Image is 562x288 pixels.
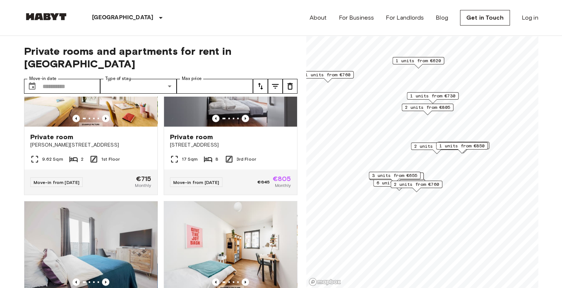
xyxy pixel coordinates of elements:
span: Private rooms and apartments for rent in [GEOGRAPHIC_DATA] [24,45,297,70]
a: Marketing picture of unit DE-01-09-004-01QPrevious imagePrevious imagePrivate room[PERSON_NAME][S... [24,37,158,195]
span: 1 units from €730 [410,93,455,99]
span: 2 [81,156,84,163]
img: Habyt [24,13,68,20]
button: tune [253,79,268,94]
span: €845 [258,179,270,185]
div: Map marker [302,71,354,83]
div: Map marker [437,142,489,153]
a: About [310,13,327,22]
button: tune [283,79,297,94]
span: Monthly [275,182,291,189]
div: Map marker [373,179,425,191]
span: Move-in from [DATE] [173,180,219,185]
span: Move-in from [DATE] [34,180,80,185]
span: [STREET_ADDRESS] [170,141,291,149]
a: For Landlords [386,13,424,22]
span: 3rd Floor [236,156,256,163]
span: Monthly [135,182,151,189]
a: Mapbox logo [309,278,341,286]
span: Private room [170,133,213,141]
button: Previous image [102,278,109,286]
div: Map marker [402,104,453,115]
div: Map marker [391,181,442,192]
div: Map marker [392,57,444,68]
button: Previous image [242,115,249,122]
a: Marketing picture of unit DE-01-047-05HPrevious imagePrevious imagePrivate room[STREET_ADDRESS]17... [164,37,297,195]
span: €805 [273,175,291,182]
button: Previous image [72,115,80,122]
label: Move-in date [29,76,57,82]
a: Get in Touch [460,10,510,26]
span: 1 units from €620 [396,57,441,64]
button: tune [268,79,283,94]
div: Map marker [407,92,459,104]
span: 2 units from €805 [405,104,450,111]
span: 2 units from €760 [394,181,439,188]
div: Map marker [369,172,420,183]
div: Map marker [369,173,423,184]
span: 1 units from €850 [439,143,484,149]
button: Choose date [25,79,40,94]
span: [PERSON_NAME][STREET_ADDRESS] [30,141,151,149]
button: Previous image [102,115,109,122]
span: 8 [215,156,218,163]
span: 9.62 Sqm [42,156,63,163]
div: Map marker [436,142,488,154]
button: Previous image [242,278,249,286]
button: Previous image [72,278,80,286]
p: [GEOGRAPHIC_DATA] [92,13,154,22]
a: Blog [436,13,448,22]
span: 17 Sqm [182,156,198,163]
span: €715 [136,175,151,182]
div: Map marker [411,143,463,154]
label: Max price [182,76,202,82]
button: Previous image [212,115,219,122]
span: Private room [30,133,74,141]
label: Type of stay [105,76,131,82]
span: 2 units from €655 [414,143,459,150]
a: Log in [522,13,538,22]
a: For Business [338,13,374,22]
span: 1st Floor [101,156,120,163]
span: 3 units from €655 [372,172,417,179]
span: 1 units from €760 [305,71,350,78]
button: Previous image [212,278,219,286]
